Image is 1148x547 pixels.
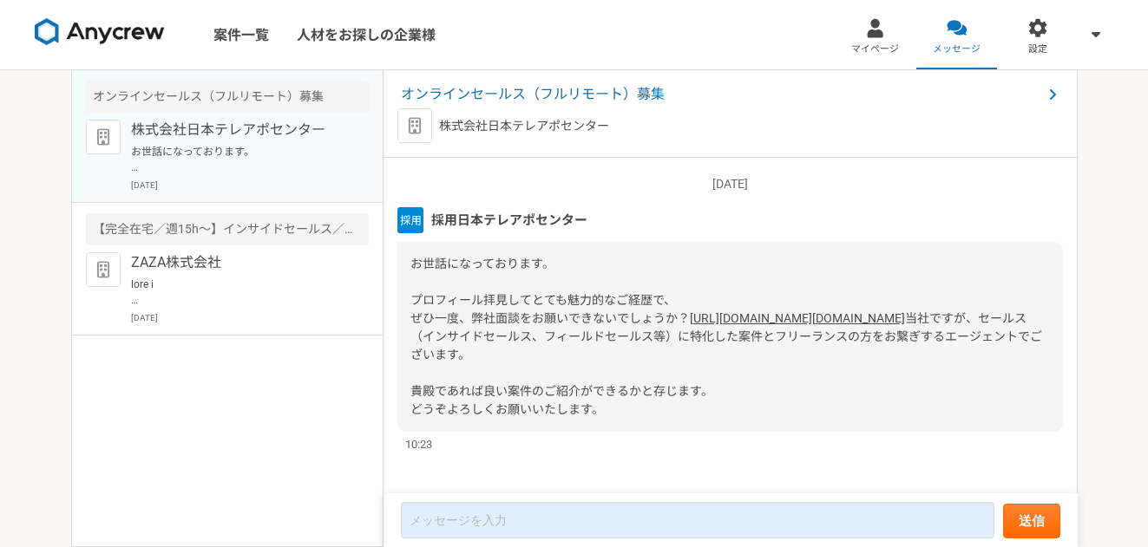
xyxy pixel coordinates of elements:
div: オンラインセールス（フルリモート）募集 [86,81,369,113]
span: 採用日本テレアポセンター [431,211,587,230]
span: マイページ [851,42,899,56]
p: ZAZA株式会社 [131,252,345,273]
div: 【完全在宅／週15h〜】インサイドセールス／業界トップクラスのBtoBサービス [86,213,369,245]
p: お世話になっております。 プロフィール拝見してとても魅力的なご経歴で、 ぜひ一度、弊社面談をお願いできないでしょうか？ [URL][DOMAIN_NAME][DOMAIN_NAME] 当社ですが... [131,144,345,175]
span: 設定 [1028,42,1047,56]
span: オンラインセールス（フルリモート）募集 [401,84,1042,105]
img: default_org_logo-42cde973f59100197ec2c8e796e4974ac8490bb5b08a0eb061ff975e4574aa76.png [397,108,432,143]
p: [DATE] [131,179,369,192]
img: unnamed.png [397,207,423,233]
img: default_org_logo-42cde973f59100197ec2c8e796e4974ac8490bb5b08a0eb061ff975e4574aa76.png [86,252,121,287]
span: 当社ですが、セールス（インサイドセールス、フィールドセールス等）に特化した案件とフリーランスの方をお繋ぎするエージェントでございます。 貴殿であれば良い案件のご紹介ができるかと存じます。 どうぞ... [410,311,1042,416]
img: 8DqYSo04kwAAAAASUVORK5CYII= [35,18,165,46]
p: 株式会社日本テレアポセンター [439,117,609,135]
p: [DATE] [131,311,369,324]
span: 10:23 [405,436,432,453]
a: [URL][DOMAIN_NAME][DOMAIN_NAME] [690,311,905,325]
span: メッセージ [933,42,981,56]
p: [DATE] [397,175,1063,193]
p: 株式会社日本テレアポセンター [131,120,345,140]
p: lore i dolorsitame。 CONSecteturadipi。 el、seddoeiusmodtemporincididuntutlabor。 etdoloremagnaali、en... [131,277,345,308]
span: お世話になっております。 プロフィール拝見してとても魅力的なご経歴で、 ぜひ一度、弊社面談をお願いできないでしょうか？ [410,257,690,325]
img: default_org_logo-42cde973f59100197ec2c8e796e4974ac8490bb5b08a0eb061ff975e4574aa76.png [86,120,121,154]
button: 送信 [1003,504,1060,538]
